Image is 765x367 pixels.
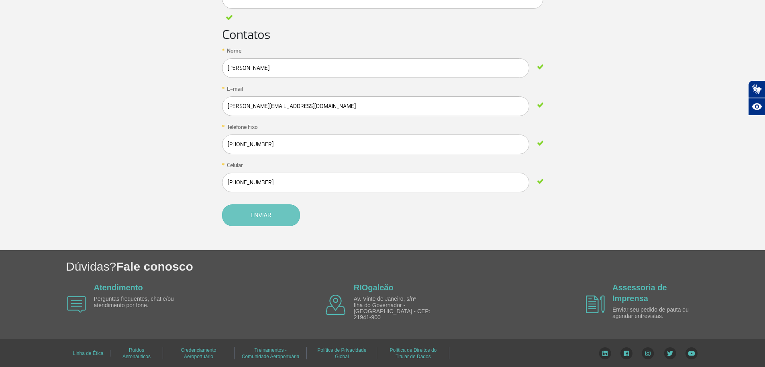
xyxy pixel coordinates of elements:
[181,345,216,362] a: Credenciamento Aeroportuário
[685,347,698,359] img: YouTube
[116,260,193,273] span: Fale conosco
[227,85,243,93] label: E-mail
[67,296,86,313] img: airplane icon
[748,80,765,116] div: Plugin de acessibilidade da Hand Talk.
[94,296,186,308] p: Perguntas frequentes, chat e/ou atendimento por fone.
[599,347,611,359] img: LinkedIn
[354,283,394,292] a: RIOgaleão
[612,283,667,303] a: Assessoria de Imprensa
[748,98,765,116] button: Abrir recursos assistivos.
[122,345,151,362] a: Ruídos Aeronáuticos
[222,27,543,43] h2: Contatos
[73,348,103,359] a: Linha de Ética
[664,347,676,359] img: Twitter
[227,47,241,55] label: Nome
[612,307,705,319] p: Enviar seu pedido de pauta ou agendar entrevistas.
[326,295,346,315] img: airplane icon
[586,296,605,314] img: airplane icon
[390,345,437,362] a: Política de Direitos do Titular de Dados
[354,296,446,321] p: Av. Vinte de Janeiro, s/nº Ilha do Governador - [GEOGRAPHIC_DATA] - CEP: 21941-900
[642,347,654,359] img: Instagram
[66,258,765,275] h1: Dúvidas?
[242,345,299,362] a: Treinamentos - Comunidade Aeroportuária
[227,123,258,131] label: Telefone Fixo
[222,204,300,226] button: Enviar
[748,80,765,98] button: Abrir tradutor de língua de sinais.
[317,345,366,362] a: Política de Privacidade Global
[227,161,243,169] label: Celular
[620,347,632,359] img: Facebook
[94,283,143,292] a: Atendimento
